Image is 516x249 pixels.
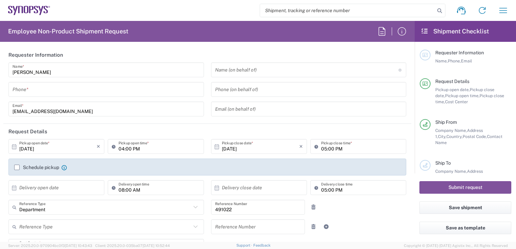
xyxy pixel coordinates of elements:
span: Name, [435,58,448,63]
a: Add Reference [321,222,331,231]
span: Pickup open time, [445,93,480,98]
a: Remove Reference [309,222,318,231]
span: Country, [446,134,463,139]
span: Ship To [435,160,451,166]
i: × [97,141,100,152]
label: Schedule pickup [14,165,59,170]
button: Save shipment [419,201,511,214]
h2: Requester Information [8,52,63,58]
span: Client: 2025.20.0-035ba07 [95,244,170,248]
h2: Shipment Checklist [421,27,489,35]
i: × [299,141,303,152]
input: Shipment, tracking or reference number [260,4,435,17]
span: Postal Code, [463,134,487,139]
span: Company Name, [435,169,467,174]
a: Remove Reference [309,202,318,212]
span: Phone, [448,58,461,63]
h2: Employee Non-Product Shipment Request [8,27,128,35]
span: Requester Information [435,50,484,55]
span: [DATE] 10:43:43 [65,244,92,248]
h2: Request Details [8,128,47,135]
span: Email [461,58,472,63]
button: Save as template [419,222,511,234]
span: Cost Center [445,99,468,104]
span: [DATE] 10:52:44 [143,244,170,248]
span: Server: 2025.20.0-970904bc0f3 [8,244,92,248]
button: Submit request [419,181,511,194]
span: City, [438,134,446,139]
a: Feedback [253,243,270,247]
span: Company Name, [435,128,467,133]
span: Copyright © [DATE]-[DATE] Agistix Inc., All Rights Reserved [404,243,508,249]
span: Request Details [435,79,469,84]
span: Pickup open date, [435,87,470,92]
span: Ship From [435,119,457,125]
a: Support [236,243,253,247]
